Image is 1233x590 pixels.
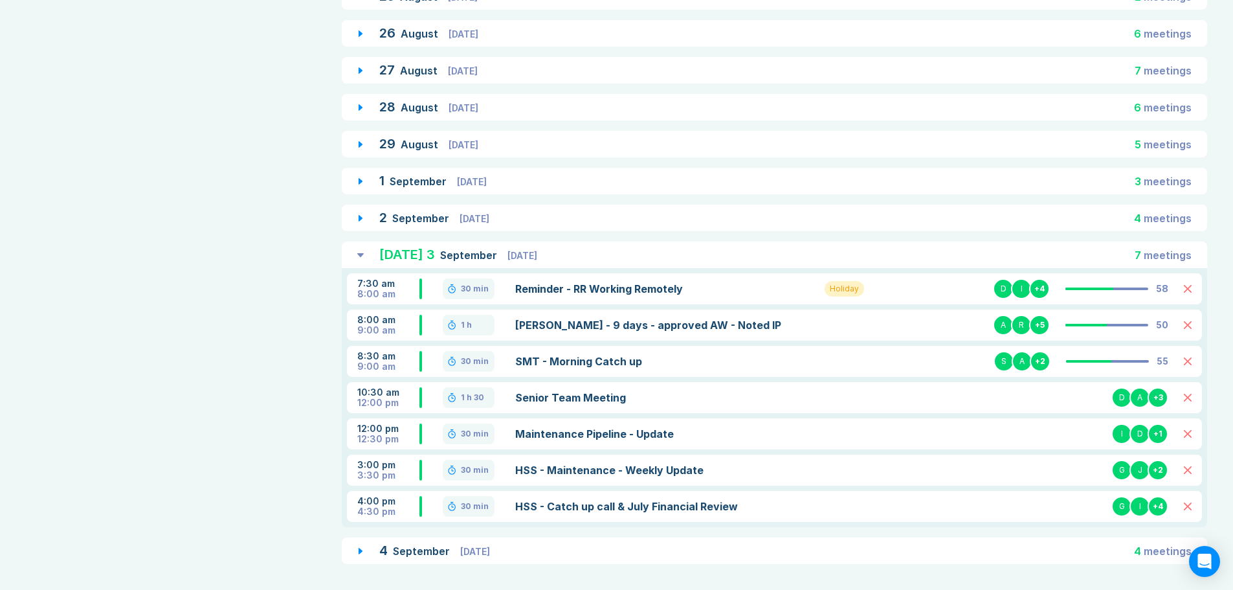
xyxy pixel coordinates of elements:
span: 28 [379,99,395,115]
span: [DATE] [460,213,489,224]
div: 4:00 pm [357,496,419,506]
span: 26 [379,25,395,41]
div: G [1111,496,1132,517]
span: 27 [379,62,395,78]
a: SMT - Morning Catch up [515,354,794,369]
div: D [1111,387,1132,408]
div: I [1111,424,1132,444]
span: meeting s [1144,249,1192,262]
span: [DATE] [449,28,478,40]
div: 9:00 am [357,361,419,372]
div: + 2 [1030,351,1050,372]
button: Delete [1184,394,1192,402]
span: [DATE] [460,546,490,557]
button: Delete [1184,357,1192,365]
div: 30 min [461,501,489,512]
div: J [1129,460,1150,481]
a: Maintenance Pipeline - Update [515,426,794,442]
span: September [392,212,452,225]
div: 7:30 am [357,278,419,289]
span: September [440,249,500,262]
span: 2 [379,210,387,225]
a: HSS - Catch up call & July Financial Review [515,499,794,514]
button: Delete [1184,321,1192,329]
div: + 5 [1029,315,1050,335]
div: 3:00 pm [357,460,419,470]
div: + 4 [1148,496,1168,517]
div: 3:30 pm [357,470,419,481]
span: meeting s [1144,175,1192,188]
div: 9:00 am [357,325,419,335]
div: Holiday [825,281,864,297]
button: Delete [1184,430,1192,438]
span: August [401,27,441,40]
span: meeting s [1144,545,1192,558]
a: Reminder - RR Working Remotely [515,281,794,297]
span: [DATE] [457,176,487,187]
div: A [1012,351,1032,372]
div: + 2 [1148,460,1168,481]
div: I [1129,496,1150,517]
div: G [1111,460,1132,481]
span: [DATE] [448,65,478,76]
button: Delete [1184,503,1192,510]
div: A [993,315,1014,335]
div: 4:30 pm [357,506,419,517]
span: 7 [1135,249,1141,262]
div: 1 h [461,320,472,330]
div: A [1129,387,1150,408]
a: HSS - Maintenance - Weekly Update [515,462,794,478]
div: 55 [1157,356,1168,367]
span: 1 [379,173,384,188]
div: 8:00 am [357,315,419,325]
div: 30 min [461,356,489,367]
span: meeting s [1144,64,1192,77]
span: 3 [1135,175,1141,188]
span: [DATE] [449,102,478,113]
div: S [994,351,1014,372]
span: 29 [379,136,395,152]
div: 58 [1156,284,1168,294]
div: + 3 [1148,387,1168,408]
span: [DATE] [507,250,537,261]
div: 30 min [461,284,489,294]
span: August [401,138,441,151]
span: meeting s [1144,27,1192,40]
span: meeting s [1144,212,1192,225]
span: 4 [379,543,388,558]
div: 12:30 pm [357,434,419,444]
div: 30 min [461,465,489,475]
div: + 1 [1148,424,1168,444]
button: Delete [1184,285,1192,293]
div: Open Intercom Messenger [1189,546,1220,577]
div: D [993,278,1014,299]
div: 30 min [461,429,489,439]
span: 7 [1135,64,1141,77]
div: I [1011,278,1032,299]
span: August [400,64,440,77]
a: Senior Team Meeting [515,390,794,405]
div: 8:00 am [357,289,419,299]
div: D [1129,424,1150,444]
span: September [390,175,449,188]
div: 50 [1156,320,1168,330]
span: [DATE] 3 [379,247,435,262]
span: [DATE] [449,139,478,150]
div: 12:00 pm [357,424,419,434]
div: 12:00 pm [357,398,419,408]
span: meeting s [1144,138,1192,151]
span: 4 [1134,212,1141,225]
a: [PERSON_NAME] - 9 days - approved AW - Noted IP [515,317,794,333]
span: 6 [1134,27,1141,40]
span: September [393,545,452,558]
button: Delete [1184,466,1192,474]
span: 4 [1134,545,1141,558]
div: 1 h 30 [461,392,484,403]
div: 8:30 am [357,351,419,361]
div: R [1011,315,1032,335]
span: 5 [1135,138,1141,151]
div: 10:30 am [357,387,419,398]
span: meeting s [1144,101,1192,114]
span: August [401,101,441,114]
div: + 4 [1029,278,1050,299]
